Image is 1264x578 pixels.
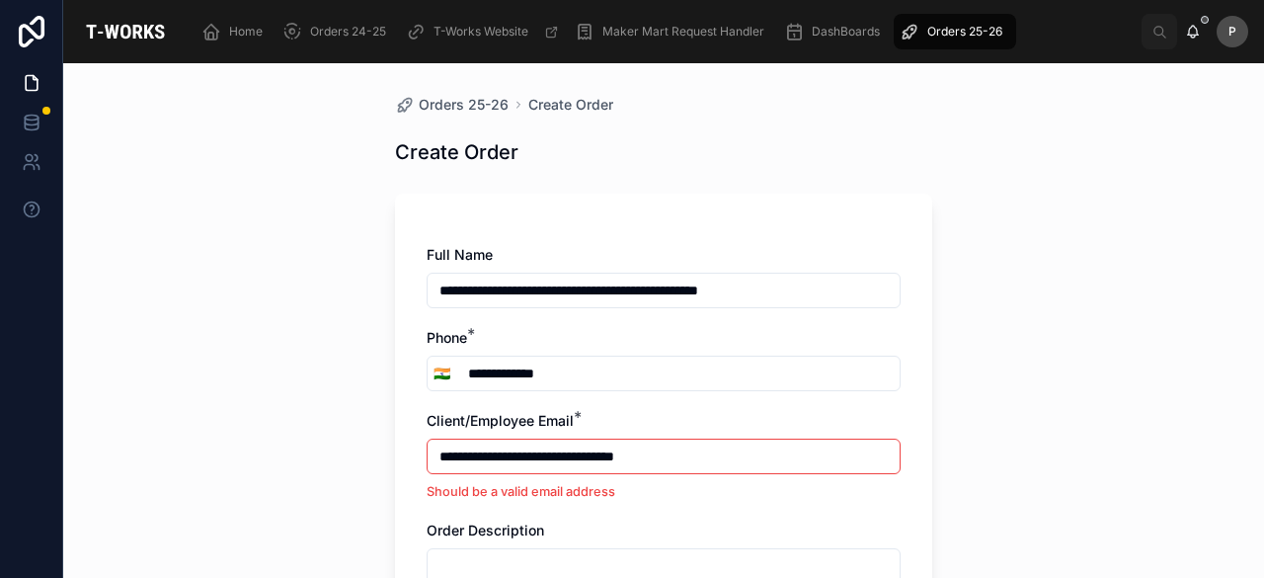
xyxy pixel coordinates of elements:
[79,16,172,47] img: App logo
[196,14,276,49] a: Home
[434,24,528,40] span: T-Works Website
[276,14,400,49] a: Orders 24-25
[427,329,467,346] span: Phone
[427,482,901,501] li: Should be a valid email address
[1228,24,1236,40] span: P
[927,24,1002,40] span: Orders 25-26
[188,10,1142,53] div: scrollable content
[395,95,509,115] a: Orders 25-26
[427,522,544,538] span: Order Description
[427,412,574,429] span: Client/Employee Email
[400,14,569,49] a: T-Works Website
[229,24,263,40] span: Home
[428,356,456,391] button: Select Button
[528,95,613,115] a: Create Order
[427,246,493,263] span: Full Name
[894,14,1016,49] a: Orders 25-26
[395,138,518,166] h1: Create Order
[812,24,880,40] span: DashBoards
[310,24,386,40] span: Orders 24-25
[434,364,450,383] span: 🇮🇳
[569,14,778,49] a: Maker Mart Request Handler
[602,24,764,40] span: Maker Mart Request Handler
[778,14,894,49] a: DashBoards
[419,95,509,115] span: Orders 25-26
